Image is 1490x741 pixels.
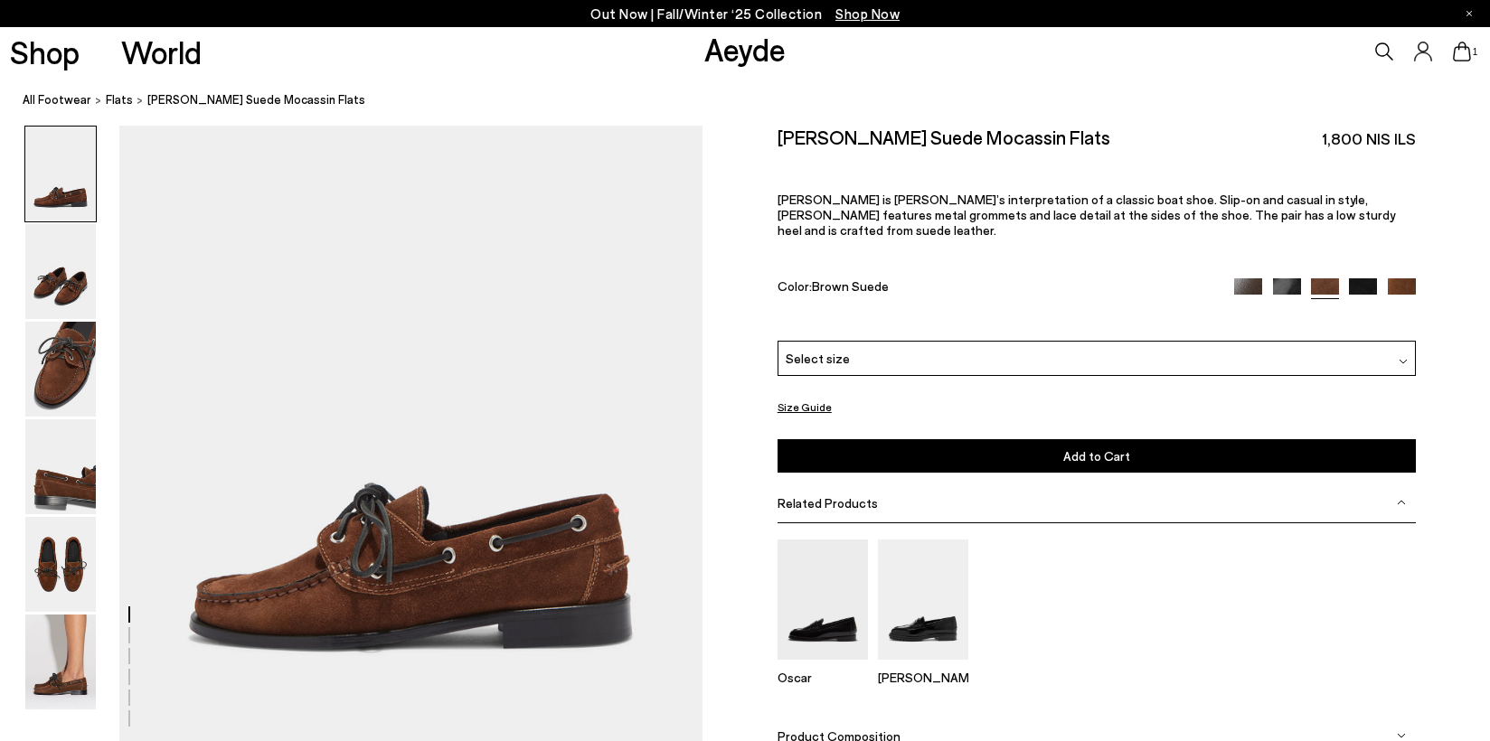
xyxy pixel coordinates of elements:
span: [PERSON_NAME] Suede Mocassin Flats [147,90,365,109]
a: flats [106,90,133,109]
a: Oscar Leather Loafers Oscar [778,647,868,685]
img: Oscar Leather Loafers [778,539,868,660]
img: Harris Suede Mocassin Flats - Image 6 [25,614,96,709]
img: svg%3E [1397,731,1406,740]
p: Out Now | Fall/Winter ‘25 Collection [590,3,900,25]
button: Add to Cart [778,439,1416,473]
span: [PERSON_NAME] is [PERSON_NAME]’s interpretation of a classic boat shoe. Slip-on and casual in sty... [778,192,1395,238]
span: Select size [786,349,850,368]
a: Shop [10,36,80,68]
a: Aeyde [704,30,786,68]
div: Color: [778,278,1214,299]
a: 1 [1453,42,1471,61]
nav: breadcrumb [23,76,1490,126]
p: [PERSON_NAME] [878,670,968,685]
a: All Footwear [23,90,91,109]
span: 1,800 NIS ILS [1322,127,1416,150]
p: Oscar [778,670,868,685]
img: Harris Suede Mocassin Flats - Image 5 [25,517,96,612]
img: Leon Loafers [878,539,968,660]
span: Add to Cart [1063,448,1130,464]
h2: [PERSON_NAME] Suede Mocassin Flats [778,126,1110,148]
img: Harris Suede Mocassin Flats - Image 1 [25,127,96,221]
img: svg%3E [1397,498,1406,507]
span: flats [106,92,133,107]
span: Navigate to /collections/new-in [835,5,900,22]
img: Harris Suede Mocassin Flats - Image 3 [25,322,96,417]
span: 1 [1471,47,1480,57]
span: Related Products [778,495,878,511]
a: World [121,36,202,68]
span: Brown Suede [812,278,889,294]
a: Leon Loafers [PERSON_NAME] [878,647,968,685]
button: Size Guide [778,396,832,418]
img: Harris Suede Mocassin Flats - Image 4 [25,419,96,514]
img: svg%3E [1399,357,1408,366]
img: Harris Suede Mocassin Flats - Image 2 [25,224,96,319]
